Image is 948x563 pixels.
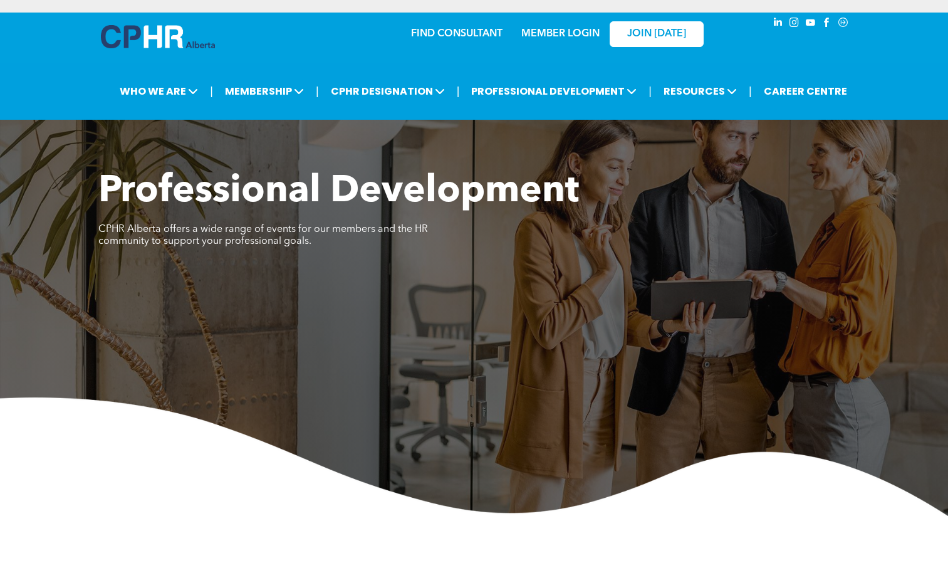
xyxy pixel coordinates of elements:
[771,16,785,33] a: linkedin
[316,78,319,104] li: |
[457,78,460,104] li: |
[627,28,686,40] span: JOIN [DATE]
[760,80,851,103] a: CAREER CENTRE
[660,80,741,103] span: RESOURCES
[788,16,801,33] a: instagram
[98,224,428,246] span: CPHR Alberta offers a wide range of events for our members and the HR community to support your p...
[210,78,213,104] li: |
[327,80,449,103] span: CPHR DESIGNATION
[648,78,652,104] li: |
[221,80,308,103] span: MEMBERSHIP
[820,16,834,33] a: facebook
[467,80,640,103] span: PROFESSIONAL DEVELOPMENT
[804,16,818,33] a: youtube
[836,16,850,33] a: Social network
[610,21,704,47] a: JOIN [DATE]
[411,29,503,39] a: FIND CONSULTANT
[101,25,215,48] img: A blue and white logo for cp alberta
[521,29,600,39] a: MEMBER LOGIN
[749,78,752,104] li: |
[116,80,202,103] span: WHO WE ARE
[98,173,579,211] span: Professional Development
